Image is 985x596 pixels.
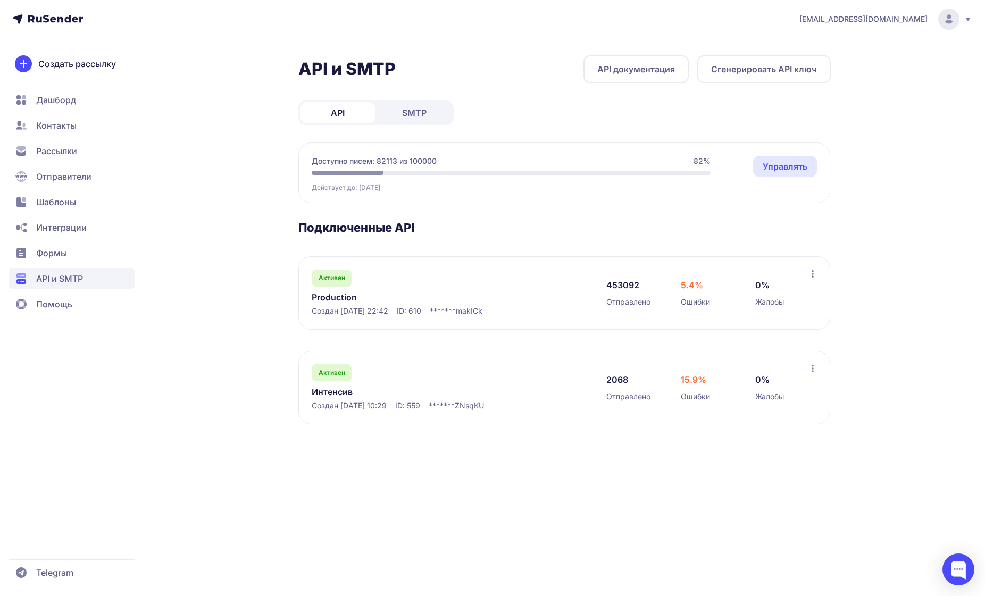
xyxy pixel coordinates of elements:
[298,220,831,235] h3: Подключенные API
[312,183,380,192] span: Действует до: [DATE]
[36,298,72,310] span: Помощь
[312,385,530,398] a: Интенсив
[456,306,482,316] span: makICk
[36,196,76,208] span: Шаблоны
[694,156,711,166] span: 82%
[9,562,135,583] a: Telegram
[331,106,345,119] span: API
[402,106,427,119] span: SMTP
[36,247,67,259] span: Формы
[681,391,710,402] span: Ошибки
[36,221,87,234] span: Интеграции
[583,55,689,83] a: API документация
[755,373,770,386] span: 0%
[681,373,706,386] span: 15.9%
[38,57,116,70] span: Создать рассылку
[395,400,420,411] span: ID: 559
[36,94,76,106] span: Дашборд
[681,279,703,291] span: 5.4%
[300,102,375,123] a: API
[319,368,345,377] span: Активен
[606,391,650,402] span: Отправлено
[755,391,784,402] span: Жалобы
[319,274,345,282] span: Активен
[397,306,421,316] span: ID: 610
[755,297,784,307] span: Жалобы
[681,297,710,307] span: Ошибки
[455,400,484,411] span: ZNsqKU
[312,400,387,411] span: Создан [DATE] 10:29
[377,102,452,123] a: SMTP
[36,119,77,132] span: Контакты
[606,279,639,291] span: 453092
[755,279,770,291] span: 0%
[753,156,817,177] a: Управлять
[312,291,530,304] a: Production
[799,14,928,24] span: [EMAIL_ADDRESS][DOMAIN_NAME]
[312,306,388,316] span: Создан [DATE] 22:42
[606,373,628,386] span: 2068
[312,156,437,166] span: Доступно писем: 82113 из 100000
[606,297,650,307] span: Отправлено
[36,170,91,183] span: Отправители
[298,58,396,80] h2: API и SMTP
[36,145,77,157] span: Рассылки
[36,272,83,285] span: API и SMTP
[36,566,73,579] span: Telegram
[697,55,831,83] button: Сгенерировать API ключ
